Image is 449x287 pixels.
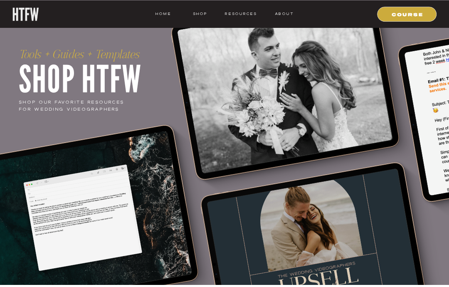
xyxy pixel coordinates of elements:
p: Tools + Guides + Templates [19,47,213,61]
h1: Shop HTFW [19,52,219,96]
p: shop our favorite resources for wedding videographers [19,99,138,114]
a: resources [222,10,257,17]
a: HOME [155,10,171,17]
a: shop [185,10,215,17]
a: ABOUT [274,10,294,17]
a: COURSE [382,10,433,17]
